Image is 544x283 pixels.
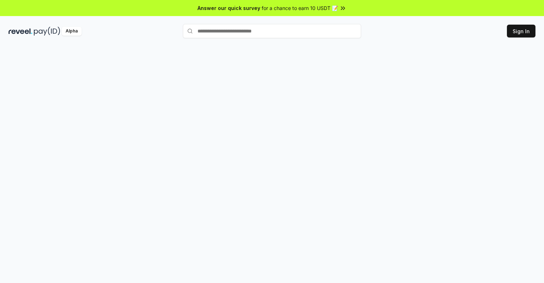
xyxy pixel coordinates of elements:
[262,4,338,12] span: for a chance to earn 10 USDT 📝
[62,27,82,36] div: Alpha
[197,4,260,12] span: Answer our quick survey
[507,25,535,37] button: Sign In
[34,27,60,36] img: pay_id
[9,27,32,36] img: reveel_dark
